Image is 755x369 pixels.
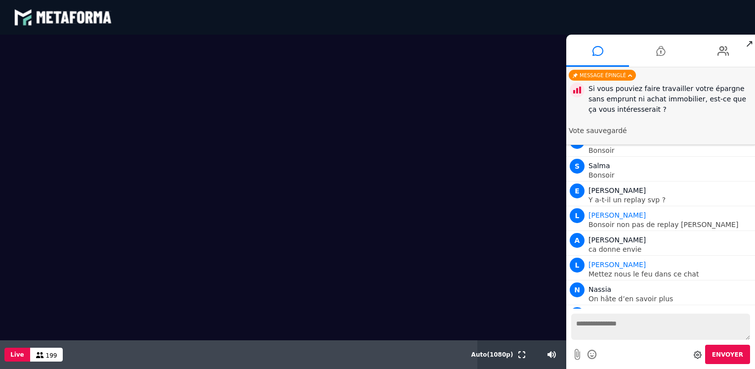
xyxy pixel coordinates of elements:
button: Envoyer [705,345,750,364]
span: [PERSON_NAME] [588,186,646,194]
span: N [570,282,585,297]
span: E [570,184,585,198]
p: Bonsoir non pas de replay [PERSON_NAME] [588,221,753,228]
p: Bonsoir [588,147,753,154]
button: Live [4,348,30,362]
span: Animateur [588,211,646,219]
span: L [570,208,585,223]
p: Y a-t-il un replay svp ? [588,196,753,203]
span: Salma [588,162,610,170]
p: ca donne envie [588,246,753,253]
button: Auto(1080p) [469,340,515,369]
span: Envoyer [712,351,743,358]
span: Animateur [588,261,646,269]
span: L [570,307,585,322]
p: Mettez nous le feu dans ce chat [588,271,753,277]
span: ↗ [744,35,755,52]
span: Auto ( 1080 p) [471,351,513,358]
span: [PERSON_NAME] [588,236,646,244]
span: 199 [46,352,57,359]
span: S [570,159,585,174]
div: Si vous pouviez faire travailler votre épargne sans emprunt ni achat immobilier, est-ce que ça vo... [588,84,753,115]
span: A [570,233,585,248]
p: Vote sauvegardé [569,127,753,134]
span: L [570,258,585,273]
p: On hâte d’en savoir plus [588,295,753,302]
p: Bonsoir [588,172,753,179]
div: Message épinglé [569,70,636,81]
span: Nassia [588,285,611,293]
